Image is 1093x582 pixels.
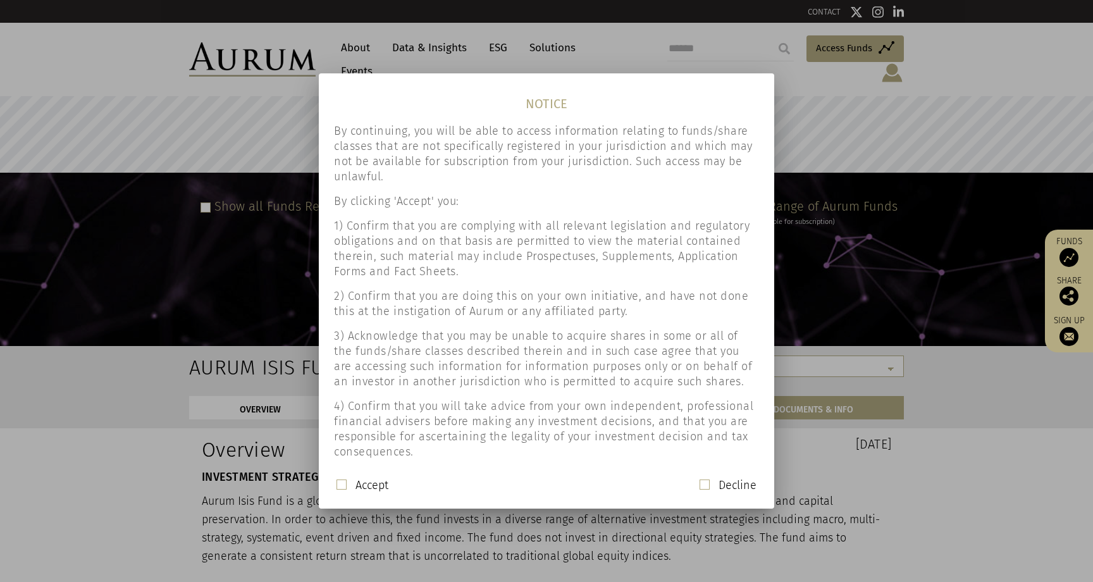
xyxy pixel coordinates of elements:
[319,83,774,114] h1: NOTICE
[355,478,388,493] label: Accept
[1059,287,1078,306] img: Share this post
[1051,276,1087,306] div: Share
[334,123,759,184] p: By continuing, you will be able to access information relating to funds/share classes that are no...
[334,328,759,389] p: 3) Acknowledge that you may be unable to acquire shares in some or all of the funds/share classes...
[334,399,759,459] p: 4) Confirm that you will take advice from your own independent, professional financial advisers b...
[1059,327,1078,346] img: Sign up to our newsletter
[334,288,759,319] p: 2) Confirm that you are doing this on your own initiative, and have not done this at the instigat...
[1051,315,1087,346] a: Sign up
[334,218,759,279] p: 1) Confirm that you are complying with all relevant legislation and regulatory obligations and on...
[334,194,759,209] p: By clicking 'Accept' you:
[1051,236,1087,267] a: Funds
[719,478,756,493] label: Decline
[1059,248,1078,267] img: Access Funds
